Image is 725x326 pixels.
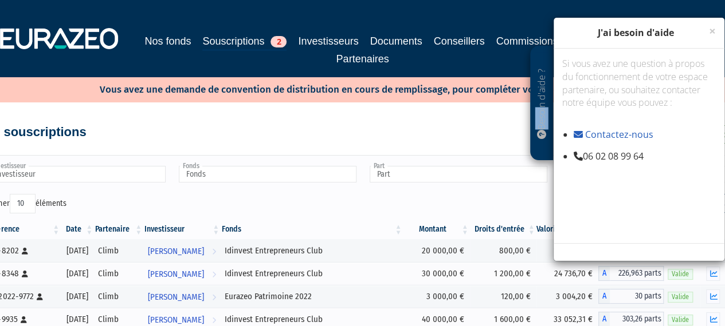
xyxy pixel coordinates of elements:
span: 2 [271,36,287,47]
a: Contactez-nous [585,128,653,141]
td: 120,00 € [470,285,536,308]
div: [DATE] [65,291,90,303]
span: [PERSON_NAME] [148,287,204,308]
i: [Français] Personne physique [21,316,27,323]
td: 24 736,70 € [536,262,598,285]
a: [PERSON_NAME] [143,262,221,285]
p: Si vous avez une question à propos du fonctionnement de votre espace partenaire, ou souhaitez con... [562,57,716,122]
a: Investisseurs [298,33,358,49]
span: [PERSON_NAME] [148,241,204,262]
td: Climb [94,239,143,262]
a: Conseillers [434,33,485,49]
a: [PERSON_NAME] [143,239,221,262]
div: Idinvest Entrepreneurs Club [225,268,399,280]
a: Partenaires [336,51,389,67]
i: [Français] Personne physique [37,293,43,300]
p: Vous avez une demande de convention de distribution en cours de remplissage, pour compléter votre... [66,80,646,97]
a: [PERSON_NAME] [143,285,221,308]
td: 800,00 € [470,239,536,262]
span: × [709,23,716,39]
div: [DATE] [65,268,90,280]
i: [Français] Personne physique [22,271,28,277]
th: Droits d'entrée: activer pour trier la colonne par ordre croissant [470,220,536,239]
td: 20 000,00 € [403,239,469,262]
i: Voir l'investisseur [212,287,216,308]
td: Climb [94,262,143,285]
a: Nos fonds [144,33,191,49]
th: Investisseur: activer pour trier la colonne par ordre croissant [143,220,221,239]
th: Montant: activer pour trier la colonne par ordre croissant [403,220,469,239]
th: Fonds: activer pour trier la colonne par ordre croissant [221,220,403,239]
a: Souscriptions2 [202,33,287,51]
i: Voir l'investisseur [212,241,216,262]
div: [DATE] [65,313,90,325]
th: Partenaire: activer pour trier la colonne par ordre croissant [94,220,143,239]
li: 06 02 08 99 64 [574,150,716,163]
div: Idinvest Entrepreneurs Club [225,313,399,325]
td: 1 200,00 € [470,262,536,285]
a: Commissions4 [496,33,581,49]
div: J'ai besoin d'aide [554,18,724,49]
td: Climb [94,285,143,308]
td: 3 004,20 € [536,285,598,308]
i: Voir l'investisseur [212,264,216,285]
div: [DATE] [65,245,90,257]
td: 3 000,00 € [403,285,469,308]
th: Valorisation: activer pour trier la colonne par ordre croissant [536,220,598,239]
th: Date: activer pour trier la colonne par ordre croissant [61,220,94,239]
div: Eurazeo Patrimoine 2022 [225,291,399,303]
td: 30 000,00 € [403,262,469,285]
p: Besoin d'aide ? [535,52,548,155]
a: Documents [370,33,422,49]
i: [Français] Personne physique [22,248,28,255]
select: Afficheréléments [10,194,36,213]
span: [PERSON_NAME] [148,264,204,285]
td: 16 043,33 € [536,239,598,262]
div: Idinvest Entrepreneurs Club [225,245,399,257]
